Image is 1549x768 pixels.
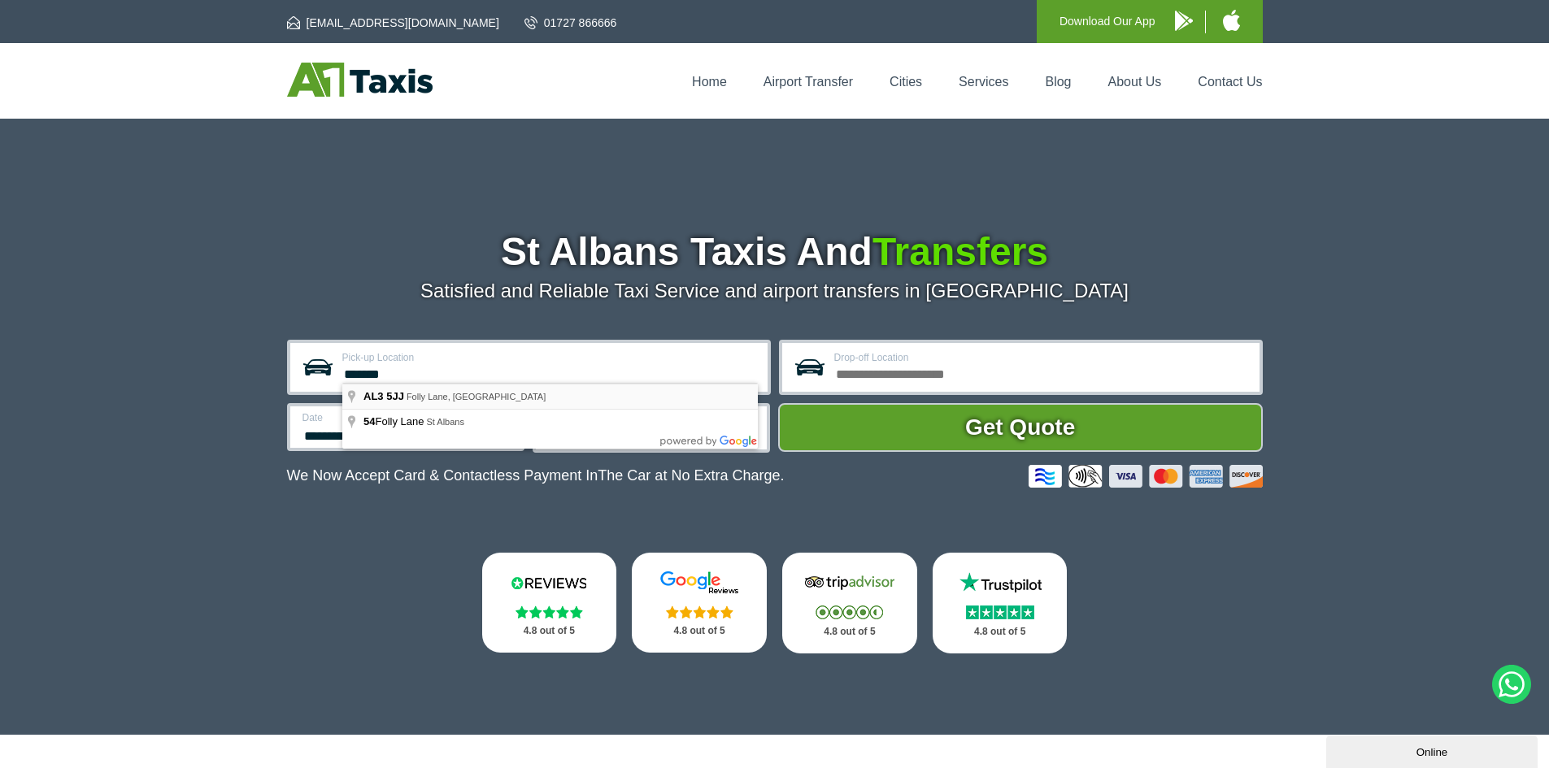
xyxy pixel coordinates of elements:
[598,467,784,484] span: The Car at No Extra Charge.
[951,622,1050,642] p: 4.8 out of 5
[933,553,1068,653] a: Trustpilot Stars 4.8 out of 5
[1045,75,1071,89] a: Blog
[407,392,546,401] span: Folly Lane, [GEOGRAPHIC_DATA]
[1059,11,1155,32] p: Download Our App
[516,605,583,618] img: Stars
[287,280,1263,302] p: Satisfied and Reliable Taxi Service and airport transfers in [GEOGRAPHIC_DATA]
[287,63,433,97] img: A1 Taxis St Albans LTD
[1198,75,1262,89] a: Contact Us
[363,415,375,427] span: 54
[500,571,598,595] img: Reviews.io
[650,621,749,641] p: 4.8 out of 5
[782,553,917,653] a: Tripadvisor Stars 4.8 out of 5
[800,622,899,642] p: 4.8 out of 5
[342,353,758,362] label: Pick-up Location
[363,415,426,427] span: Folly Lane
[1029,465,1263,488] img: Credit And Debit Cards
[363,390,404,402] span: AL3 5JJ
[287,15,499,31] a: [EMAIL_ADDRESS][DOMAIN_NAME]
[951,571,1049,595] img: Trustpilot
[1175,11,1193,31] img: A1 Taxis Android App
[482,553,617,653] a: Reviews.io Stars 4.8 out of 5
[872,230,1048,273] span: Transfers
[959,75,1008,89] a: Services
[287,232,1263,271] h1: St Albans Taxis And
[801,571,899,595] img: Tripadvisor
[666,605,733,618] img: Stars
[524,15,617,31] a: 01727 866666
[287,467,785,484] p: We Now Accept Card & Contactless Payment In
[778,403,1263,452] button: Get Quote
[966,605,1034,619] img: Stars
[1223,10,1240,31] img: A1 Taxis iPhone App
[834,353,1250,362] label: Drop-off Location
[302,413,511,423] label: Date
[650,571,748,595] img: Google
[816,605,883,619] img: Stars
[764,75,853,89] a: Airport Transfer
[890,75,922,89] a: Cities
[1326,732,1541,768] iframe: chat widget
[426,417,463,427] span: St Albans
[692,75,727,89] a: Home
[1108,75,1162,89] a: About Us
[632,553,767,653] a: Google Stars 4.8 out of 5
[500,621,599,641] p: 4.8 out of 5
